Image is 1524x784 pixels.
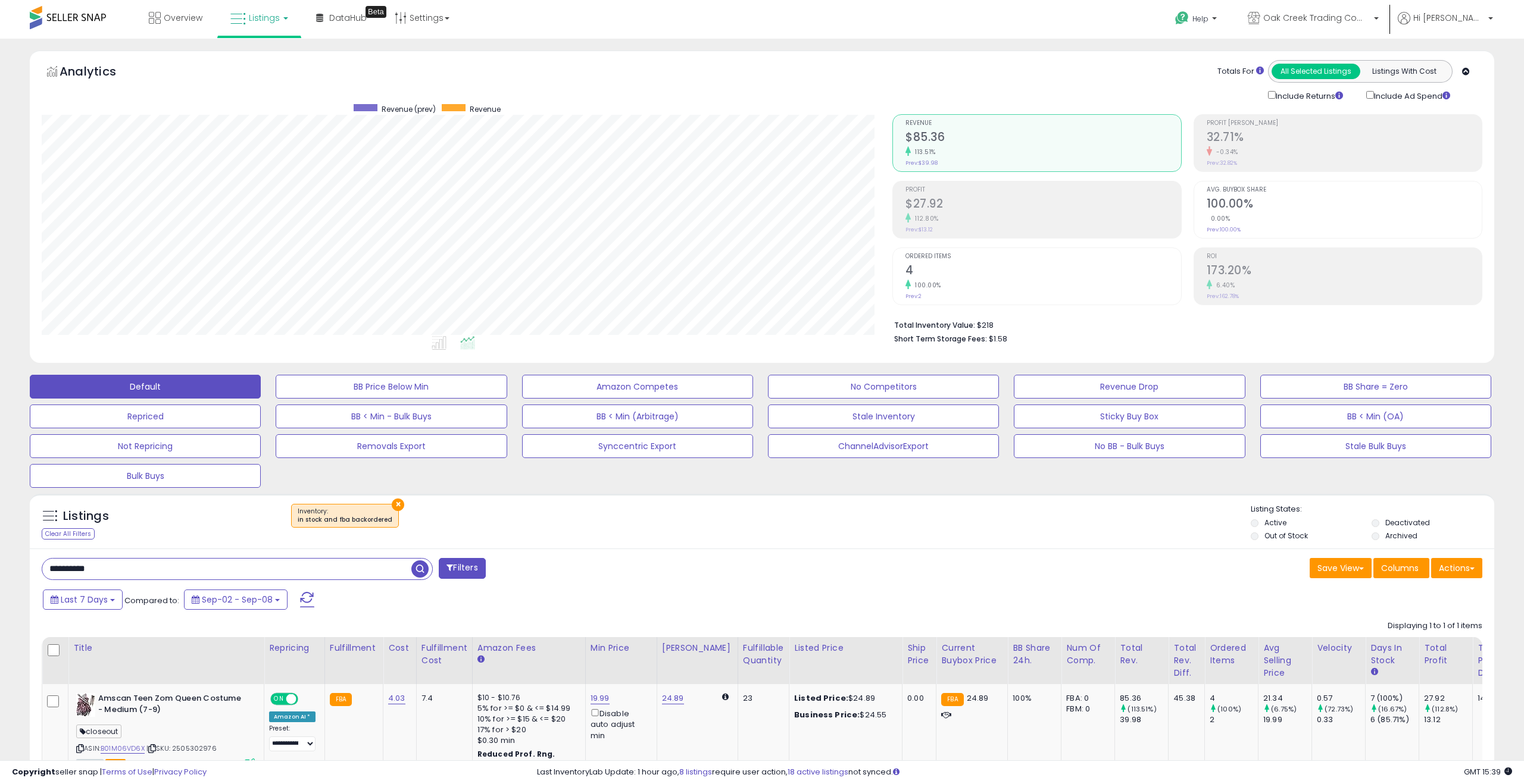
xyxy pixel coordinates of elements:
[1424,714,1472,725] div: 13.12
[1014,404,1245,428] button: Sticky Buy Box
[1424,642,1467,667] div: Total Profit
[522,375,753,399] button: Amazon Competes
[911,214,939,223] small: 112.80%
[1066,704,1105,714] div: FBM: 0
[1413,12,1485,24] span: Hi [PERSON_NAME]
[1128,704,1156,714] small: (113.51%)
[662,692,684,704] a: 24.89
[1478,642,1501,679] div: Total Profit Diff.
[1370,693,1419,704] div: 7 (100%)
[43,589,123,610] button: Last 7 Days
[1173,693,1195,704] div: 45.38
[1370,667,1378,678] small: Days In Stock.
[1210,714,1258,725] div: 2
[911,148,936,156] small: 113.51%
[102,766,152,777] a: Terms of Use
[1264,531,1308,541] label: Out of Stock
[12,766,55,777] strong: Copyright
[388,642,411,654] div: Cost
[42,528,95,540] div: Clear All Filters
[1263,693,1311,704] div: 21.34
[1207,120,1482,127] span: Profit [PERSON_NAME]
[1432,704,1458,714] small: (112.8%)
[1317,642,1360,654] div: Velocity
[1431,558,1482,578] button: Actions
[1251,504,1494,515] p: Listing States:
[477,703,576,714] div: 5% for >= $0 & <= $14.99
[30,434,261,458] button: Not Repricing
[76,759,104,769] span: All listings currently available for purchase on Amazon
[1207,253,1482,260] span: ROI
[1207,187,1482,193] span: Avg. Buybox Share
[298,516,392,524] div: in stock and fba backordered
[330,693,352,706] small: FBA
[30,464,261,488] button: Bulk Buys
[477,735,576,746] div: $0.30 min
[905,197,1181,213] h2: $27.92
[1173,642,1200,679] div: Total Rev. Diff.
[743,693,780,704] div: 23
[1264,518,1286,528] label: Active
[276,404,507,428] button: BB < Min - Bulk Buys
[1317,693,1365,704] div: 0.57
[1263,642,1307,679] div: Avg Selling Price
[1373,558,1429,578] button: Columns
[1207,130,1482,146] h2: 32.71%
[1207,214,1231,223] small: 0.00%
[794,710,893,720] div: $24.55
[1260,434,1491,458] button: Stale Bulk Buys
[184,589,288,610] button: Sep-02 - Sep-08
[271,694,286,704] span: ON
[1120,642,1163,667] div: Total Rev.
[905,130,1181,146] h2: $85.36
[1207,197,1482,213] h2: 100.00%
[382,104,436,114] span: Revenue (prev)
[124,595,179,606] span: Compared to:
[1464,766,1512,777] span: 2025-09-17 15:39 GMT
[439,558,485,579] button: Filters
[905,120,1181,127] span: Revenue
[1370,714,1419,725] div: 6 (85.71%)
[1317,714,1365,725] div: 0.33
[296,694,316,704] span: OFF
[522,404,753,428] button: BB < Min (Arbitrage)
[905,226,933,233] small: Prev: $13.12
[743,642,784,667] div: Fulfillable Quantity
[768,434,999,458] button: ChannelAdvisorExport
[894,317,1473,331] li: $218
[591,642,652,654] div: Min Price
[477,693,576,703] div: $10 - $10.76
[788,766,848,777] a: 18 active listings
[477,759,576,769] div: $15 - $15.83
[894,320,975,330] b: Total Inventory Value:
[1014,434,1245,458] button: No BB - Bulk Buys
[154,766,207,777] a: Privacy Policy
[1166,2,1229,39] a: Help
[477,654,485,665] small: Amazon Fees.
[522,434,753,458] button: Synccentric Export
[1263,12,1370,24] span: Oak Creek Trading Company US
[905,159,938,167] small: Prev: $39.98
[1212,148,1238,156] small: -0.34%
[1259,89,1357,102] div: Include Returns
[894,334,987,344] b: Short Term Storage Fees:
[276,375,507,399] button: BB Price Below Min
[1357,89,1469,102] div: Include Ad Spend
[1424,693,1472,704] div: 27.92
[1478,693,1497,704] div: 14.80
[276,434,507,458] button: Removals Export
[60,63,139,83] h5: Analytics
[329,12,367,24] span: DataHub
[537,767,1512,778] div: Last InventoryLab Update: 1 hour ago, require user action, not synced.
[1192,14,1208,24] span: Help
[30,375,261,399] button: Default
[1210,693,1258,704] div: 4
[298,507,392,525] span: Inventory :
[591,692,610,704] a: 19.99
[73,642,259,654] div: Title
[768,404,999,428] button: Stale Inventory
[907,642,931,667] div: Ship Price
[76,725,121,738] span: closeout
[1212,281,1235,290] small: 6.40%
[1260,375,1491,399] button: BB Share = Zero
